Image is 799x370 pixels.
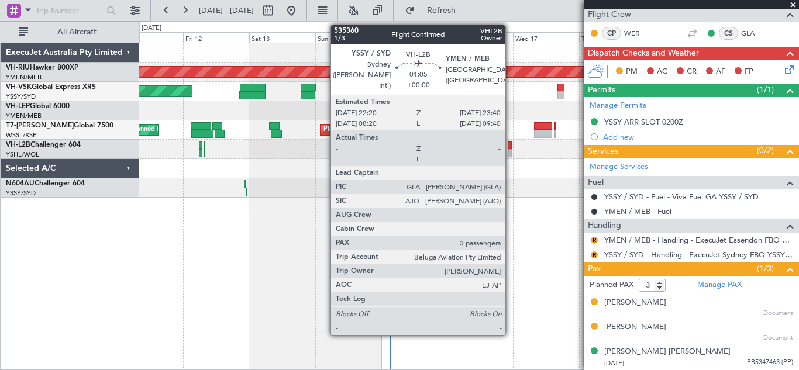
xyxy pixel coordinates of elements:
span: Document [763,309,793,319]
a: YSSY / SYD - Fuel - Viva Fuel GA YSSY / SYD [604,192,759,202]
div: Wed 17 [513,32,579,43]
span: VH-VSK [6,84,32,91]
button: R [591,237,598,244]
span: Flight Crew [588,8,631,22]
a: VH-LEPGlobal 6000 [6,103,70,110]
span: T7-[PERSON_NAME] [6,122,74,129]
a: VH-VSKGlobal Express XRS [6,84,96,91]
span: FP [745,66,753,78]
button: R [591,251,598,258]
div: Thu 18 [579,32,645,43]
div: Sun 14 [315,32,381,43]
div: Sat 13 [249,32,315,43]
span: (0/2) [757,144,774,157]
a: VH-RIUHawker 800XP [6,64,78,71]
div: Mon 15 [381,32,447,43]
button: Refresh [399,1,470,20]
span: [DATE] [604,359,624,368]
a: YMEN / MEB - Fuel [604,206,671,216]
label: Planned PAX [590,279,633,291]
a: T7-[PERSON_NAME]Global 7500 [6,122,113,129]
a: VH-L2BChallenger 604 [6,141,81,148]
div: [PERSON_NAME] [604,297,666,309]
span: Handling [588,219,621,233]
a: GLA [741,28,767,39]
a: WSSL/XSP [6,131,37,140]
div: [PERSON_NAME] [PERSON_NAME] [604,346,731,358]
span: (1/1) [757,84,774,96]
span: All Aircraft [30,28,123,36]
span: Services [588,145,618,158]
span: CR [687,66,697,78]
div: Fri 12 [183,32,249,43]
a: YMEN/MEB [6,73,42,82]
div: CS [719,27,738,40]
span: (1/3) [757,262,774,275]
span: VH-RIU [6,64,30,71]
a: Manage Permits [590,100,646,112]
div: Planned Maint [GEOGRAPHIC_DATA] (Seletar) [323,121,461,139]
span: Fuel [588,176,604,189]
input: Trip Number [36,2,103,19]
span: Document [763,333,793,343]
span: VH-LEP [6,103,30,110]
a: Manage PAX [697,279,742,291]
span: PM [626,66,638,78]
a: Manage Services [590,161,648,173]
button: All Aircraft [13,23,127,42]
div: [DATE] [142,23,161,33]
div: Add new [603,132,793,142]
span: Dispatch Checks and Weather [588,47,699,60]
a: YSHL/WOL [6,150,39,159]
span: Permits [588,84,615,97]
span: AF [716,66,725,78]
div: CP [602,27,621,40]
span: Refresh [417,6,466,15]
a: YSSY / SYD - Handling - ExecuJet Sydney FBO YSSY / SYD [604,250,793,260]
a: WER [624,28,650,39]
a: YSSY/SYD [6,92,36,101]
div: Thu 11 [118,32,184,43]
span: PB5347463 (PP) [747,358,793,368]
div: YSSY ARR SLOT 0200Z [604,117,683,127]
a: YMEN / MEB - Handling - ExecuJet Essendon FBO YMEN / MEB [604,235,793,245]
span: Pax [588,262,601,276]
span: N604AU [6,180,35,187]
a: YSSY/SYD [6,189,36,198]
a: YMEN/MEB [6,112,42,120]
span: AC [657,66,667,78]
a: N604AUChallenger 604 [6,180,85,187]
span: VH-L2B [6,141,30,148]
div: Tue 16 [447,32,513,43]
div: [PERSON_NAME] [604,321,666,333]
span: [DATE] - [DATE] [199,5,254,16]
